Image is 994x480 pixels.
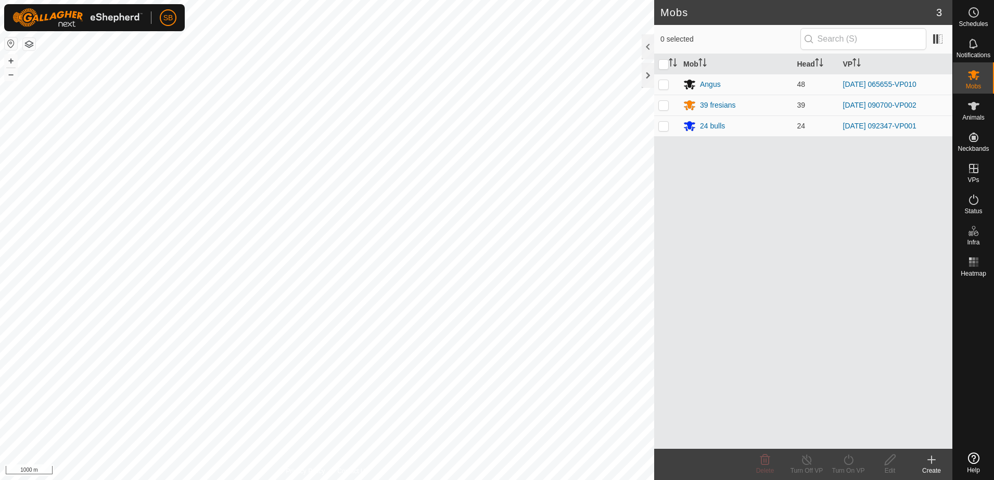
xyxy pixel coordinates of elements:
div: Create [911,466,952,475]
button: Reset Map [5,37,17,50]
button: – [5,68,17,81]
span: Help [967,467,980,473]
input: Search (S) [800,28,926,50]
span: Mobs [966,83,981,89]
p-sorticon: Activate to sort [669,60,677,68]
span: Heatmap [961,270,986,277]
span: Animals [962,114,985,121]
span: Neckbands [958,146,989,152]
a: [DATE] 090700-VP002 [843,101,916,109]
div: Turn Off VP [786,466,827,475]
span: Status [964,208,982,214]
img: Gallagher Logo [12,8,143,27]
button: + [5,55,17,67]
div: Angus [700,79,721,90]
a: Help [953,448,994,477]
a: Contact Us [337,466,368,476]
span: Infra [967,239,979,245]
span: Schedules [959,21,988,27]
span: Delete [756,467,774,474]
a: Privacy Policy [286,466,325,476]
a: [DATE] 092347-VP001 [843,122,916,130]
th: VP [839,54,953,74]
h2: Mobs [660,6,936,19]
p-sorticon: Activate to sort [698,60,707,68]
span: VPs [967,177,979,183]
span: 3 [936,5,942,20]
span: 39 [797,101,806,109]
span: 24 [797,122,806,130]
a: [DATE] 065655-VP010 [843,80,916,88]
span: 48 [797,80,806,88]
th: Head [793,54,839,74]
div: 24 bulls [700,121,725,132]
p-sorticon: Activate to sort [852,60,861,68]
div: Edit [869,466,911,475]
span: Notifications [957,52,990,58]
th: Mob [679,54,793,74]
button: Map Layers [23,38,35,50]
span: 0 selected [660,34,800,45]
span: SB [163,12,173,23]
div: 39 fresians [700,100,735,111]
p-sorticon: Activate to sort [815,60,823,68]
div: Turn On VP [827,466,869,475]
